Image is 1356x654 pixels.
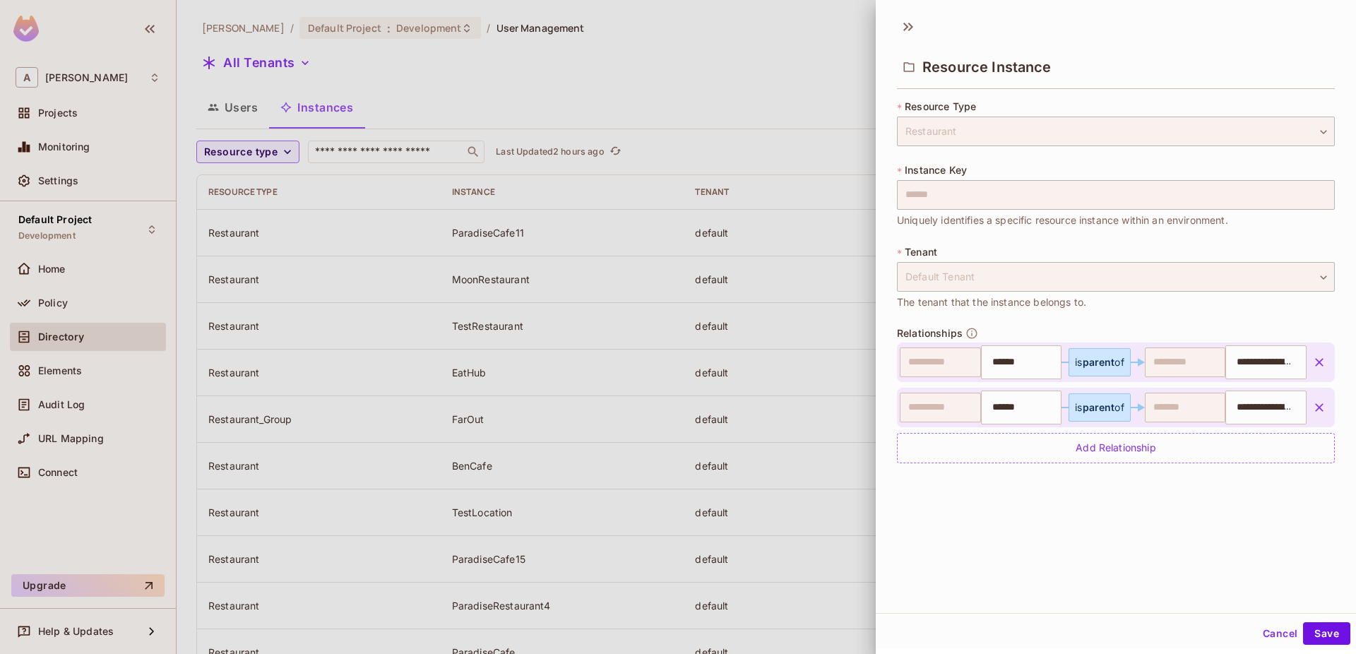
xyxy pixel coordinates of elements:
div: Default Tenant [897,262,1335,292]
span: Relationships [897,328,963,339]
div: is of [1075,402,1124,413]
button: Cancel [1257,622,1303,645]
span: Resource Instance [922,59,1052,76]
span: Tenant [905,246,937,258]
span: Resource Type [905,101,976,112]
span: Instance Key [905,165,967,176]
div: Restaurant [897,117,1335,146]
div: Add Relationship [897,433,1335,463]
span: Uniquely identifies a specific resource instance within an environment. [897,213,1228,228]
span: parent [1083,401,1115,413]
span: parent [1083,356,1115,368]
div: is of [1075,357,1124,368]
span: The tenant that the instance belongs to. [897,295,1086,310]
button: Save [1303,622,1350,645]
